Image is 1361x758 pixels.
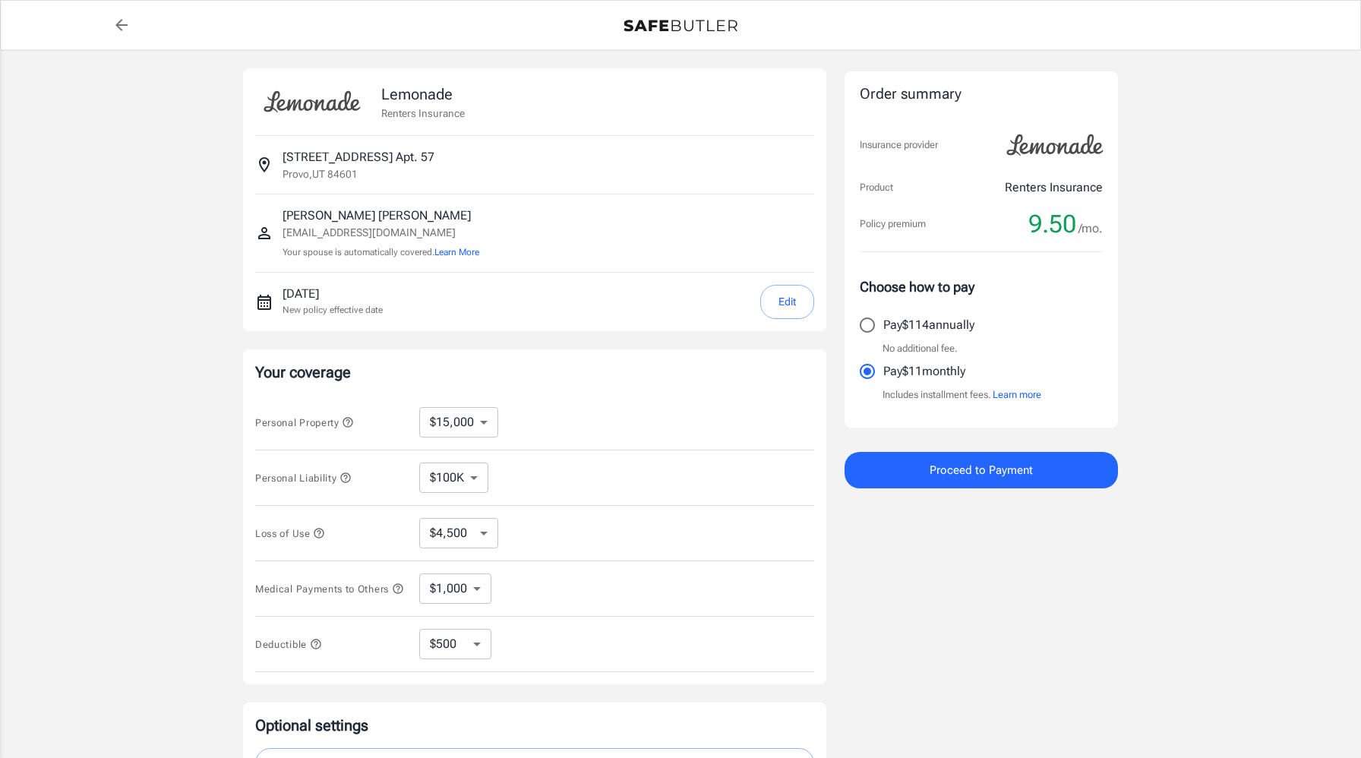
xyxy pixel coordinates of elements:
[998,124,1112,166] img: Lemonade
[860,84,1103,106] div: Order summary
[283,303,383,317] p: New policy effective date
[255,469,352,487] button: Personal Liability
[760,285,814,319] button: Edit
[106,10,137,40] a: back to quotes
[283,166,358,182] p: Provo , UT 84601
[255,635,322,653] button: Deductible
[255,413,354,431] button: Personal Property
[255,528,325,539] span: Loss of Use
[283,207,479,225] p: [PERSON_NAME] [PERSON_NAME]
[860,216,926,232] p: Policy premium
[883,387,1041,403] p: Includes installment fees.
[845,452,1118,488] button: Proceed to Payment
[283,245,479,260] p: Your spouse is automatically covered.
[255,715,814,736] p: Optional settings
[283,225,479,241] p: [EMAIL_ADDRESS][DOMAIN_NAME]
[255,156,273,174] svg: Insured address
[381,83,465,106] p: Lemonade
[1005,178,1103,197] p: Renters Insurance
[860,137,938,153] p: Insurance provider
[255,580,404,598] button: Medical Payments to Others
[255,583,404,595] span: Medical Payments to Others
[883,341,958,356] p: No additional fee.
[283,285,383,303] p: [DATE]
[255,224,273,242] svg: Insured person
[883,362,965,381] p: Pay $11 monthly
[993,387,1041,403] button: Learn more
[860,276,1103,297] p: Choose how to pay
[255,293,273,311] svg: New policy start date
[1078,218,1103,239] span: /mo.
[255,417,354,428] span: Personal Property
[255,362,814,383] p: Your coverage
[255,81,369,123] img: Lemonade
[624,20,737,32] img: Back to quotes
[930,460,1033,480] span: Proceed to Payment
[255,524,325,542] button: Loss of Use
[381,106,465,121] p: Renters Insurance
[860,180,893,195] p: Product
[283,148,434,166] p: [STREET_ADDRESS] Apt. 57
[1028,209,1076,239] span: 9.50
[255,472,352,484] span: Personal Liability
[255,639,322,650] span: Deductible
[434,245,479,259] button: Learn More
[883,316,974,334] p: Pay $114 annually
